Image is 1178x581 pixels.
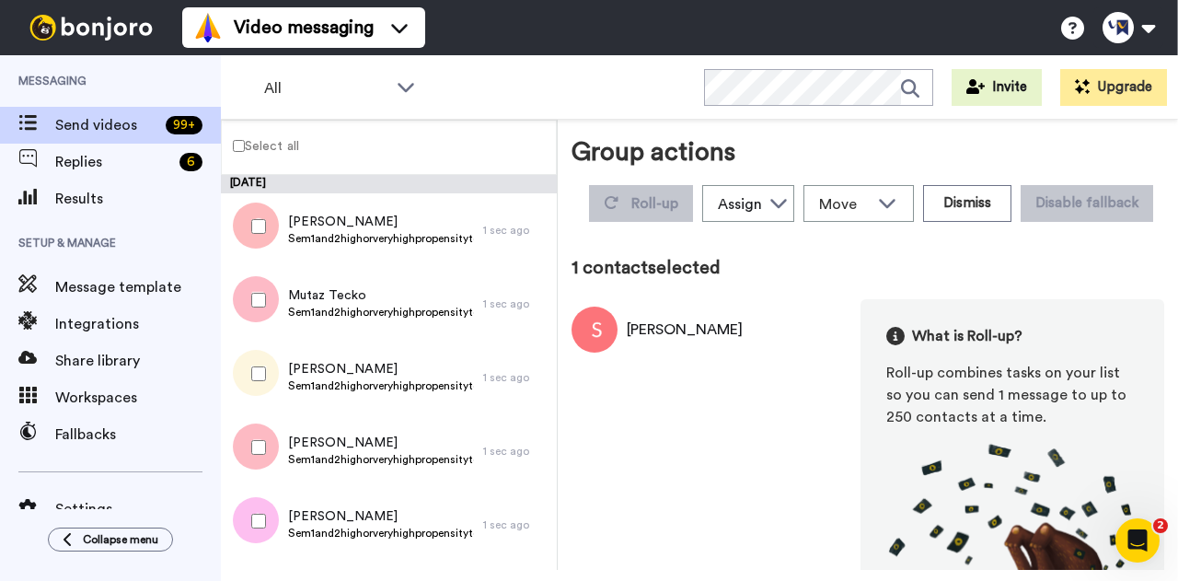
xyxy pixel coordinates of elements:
div: 1 sec ago [483,370,548,385]
span: Settings [55,498,221,520]
span: Send videos [55,114,158,136]
div: 6 [179,153,202,171]
label: Select all [222,134,299,157]
span: [PERSON_NAME] [288,360,474,378]
span: Message template [55,276,221,298]
img: bj-logo-header-white.svg [22,15,160,41]
span: Share library [55,350,221,372]
span: Mutaz Tecko [288,286,474,305]
span: [PERSON_NAME] [288,434,474,452]
button: Disable fallback [1021,185,1153,222]
span: [PERSON_NAME] [288,213,474,231]
span: What is Roll-up? [912,325,1022,347]
span: [PERSON_NAME] [288,507,474,526]
img: Image of Ritu Sharma [572,307,618,353]
div: [PERSON_NAME] [627,319,743,341]
span: 2 [1153,518,1168,533]
span: Integrations [55,313,221,335]
button: Upgrade [1060,69,1167,106]
div: [DATE] [221,175,557,193]
span: Roll-up [631,196,678,211]
span: Sem1and2highorveryhighpropensitytoapplyandenrolUK [288,526,474,540]
button: Collapse menu [48,528,173,552]
img: vm-color.svg [193,13,223,42]
span: Replies [55,151,172,173]
div: Assign [718,193,762,215]
span: Sem1and2highorveryhighpropensitytoapplyandenrolUK [288,452,474,467]
span: Workspaces [55,387,221,409]
button: Dismiss [923,185,1011,222]
span: Sem1and2highorveryhighpropensitytoapplyandenrolUK [288,231,474,246]
span: Results [55,188,221,210]
span: All [264,77,387,99]
button: Invite [952,69,1042,106]
div: 1 sec ago [483,517,548,532]
div: 1 sec ago [483,223,548,238]
div: 1 sec ago [483,444,548,459]
iframe: Intercom live chat [1115,518,1160,563]
div: Roll-up combines tasks on your list so you can send 1 message to up to 250 contacts at a time. [886,362,1138,428]
button: Roll-up [589,185,693,222]
div: 99 + [166,116,202,134]
span: Collapse menu [83,532,158,547]
span: Move [819,193,869,215]
span: Sem1and2highorveryhighpropensitytoapplyandenrolUK [288,305,474,320]
span: Sem1and2highorveryhighpropensitytoapplyandenrolUK [288,378,474,393]
div: 1 contact selected [572,255,1164,281]
span: Video messaging [234,15,374,41]
div: Group actions [572,134,735,178]
input: Select all [233,140,245,152]
div: 1 sec ago [483,296,548,311]
span: Fallbacks [55,424,221,446]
